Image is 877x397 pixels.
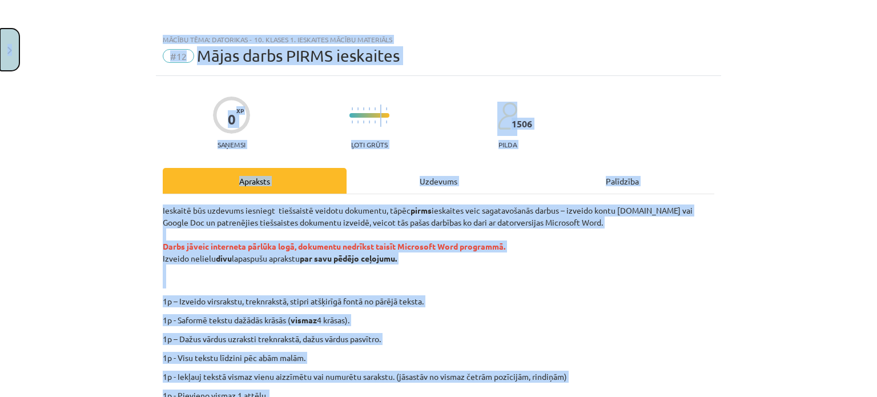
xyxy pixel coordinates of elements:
[512,119,532,129] span: 1506
[227,295,725,307] p: 1p – Izveido virsrakstu, treknrakstā, stipri atšķirīgā fontā no pārējā teksta.
[357,107,359,110] img: icon-short-line-57e1e144782c952c97e751825c79c345078a6d821885a25fce030b3d8c18986b.svg
[163,333,714,345] p: 1p – Dažus vārdus uzraksti treknrakstā, dažus vārdus pasvītro.
[163,168,347,194] div: Apraksts
[7,47,12,54] img: icon-close-lesson-0947bae3869378f0d4975bcd49f059093ad1ed9edebbc8119c70593378902aed.svg
[163,352,714,364] p: 1p - Visu tekstu līdzini pēc abām malām.
[363,107,364,110] img: icon-short-line-57e1e144782c952c97e751825c79c345078a6d821885a25fce030b3d8c18986b.svg
[163,49,194,63] span: #12
[163,371,714,383] p: 1p - Iekļauj tekstā vismaz vienu aizzīmētu vai numurētu sarakstu. (jāsastāv no vismaz četrām pozī...
[228,111,236,127] div: 0
[216,253,232,263] strong: divu
[380,105,381,127] img: icon-long-line-d9ea69661e0d244f92f715978eff75569469978d946b2353a9bb055b3ed8787d.svg
[369,107,370,110] img: icon-short-line-57e1e144782c952c97e751825c79c345078a6d821885a25fce030b3d8c18986b.svg
[236,107,244,114] span: XP
[411,205,432,215] strong: pirms
[351,141,388,149] p: Ļoti grūts
[375,121,376,123] img: icon-short-line-57e1e144782c952c97e751825c79c345078a6d821885a25fce030b3d8c18986b.svg
[291,315,317,325] strong: vismaz
[530,168,714,194] div: Palīdzība
[352,107,353,110] img: icon-short-line-57e1e144782c952c97e751825c79c345078a6d821885a25fce030b3d8c18986b.svg
[375,107,376,110] img: icon-short-line-57e1e144782c952c97e751825c79c345078a6d821885a25fce030b3d8c18986b.svg
[197,46,400,65] span: Mājas darbs PIRMS ieskaites
[163,241,505,251] strong: Darbs jāveic interneta pārlūka logā, dokumentu nedrīkst taisīt Microsoft Word programmā.
[352,121,353,123] img: icon-short-line-57e1e144782c952c97e751825c79c345078a6d821885a25fce030b3d8c18986b.svg
[386,121,387,123] img: icon-short-line-57e1e144782c952c97e751825c79c345078a6d821885a25fce030b3d8c18986b.svg
[497,102,517,130] img: students-c634bb4e5e11cddfef0936a35e636f08e4e9abd3cc4e673bd6f9a4125e45ecb1.svg
[163,35,714,43] div: Mācību tēma: Datorikas - 10. klases 1. ieskaites mācību materiāls
[386,107,387,110] img: icon-short-line-57e1e144782c952c97e751825c79c345078a6d821885a25fce030b3d8c18986b.svg
[347,168,530,194] div: Uzdevums
[369,121,370,123] img: icon-short-line-57e1e144782c952c97e751825c79c345078a6d821885a25fce030b3d8c18986b.svg
[163,314,714,326] p: 1p - Saformē tekstu dažādās krāsās ( 4 krāsas).
[357,121,359,123] img: icon-short-line-57e1e144782c952c97e751825c79c345078a6d821885a25fce030b3d8c18986b.svg
[300,253,397,263] strong: par savu pēdējo ceļojumu.
[163,204,714,288] p: Ieskaitē būs uzdevums iesniegt tiešsaistē veidotu dokumentu, tāpēc ieskaites veic sagatavošanās d...
[498,141,517,149] p: pilda
[213,141,250,149] p: Saņemsi
[363,121,364,123] img: icon-short-line-57e1e144782c952c97e751825c79c345078a6d821885a25fce030b3d8c18986b.svg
